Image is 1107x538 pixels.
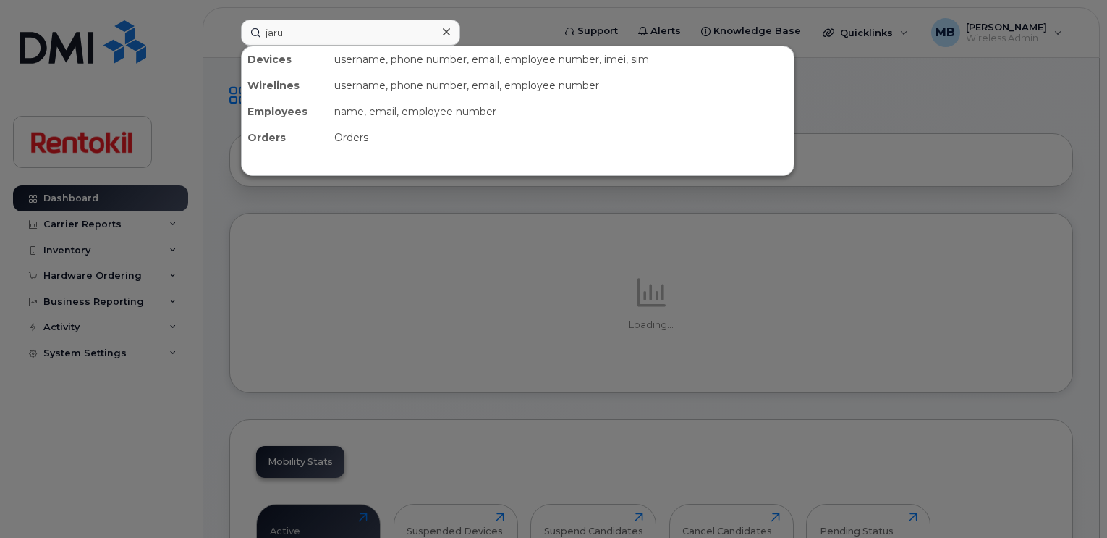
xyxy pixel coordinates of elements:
[328,46,794,72] div: username, phone number, email, employee number, imei, sim
[242,72,328,98] div: Wirelines
[242,98,328,125] div: Employees
[328,98,794,125] div: name, email, employee number
[242,125,328,151] div: Orders
[328,125,794,151] div: Orders
[328,72,794,98] div: username, phone number, email, employee number
[242,46,328,72] div: Devices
